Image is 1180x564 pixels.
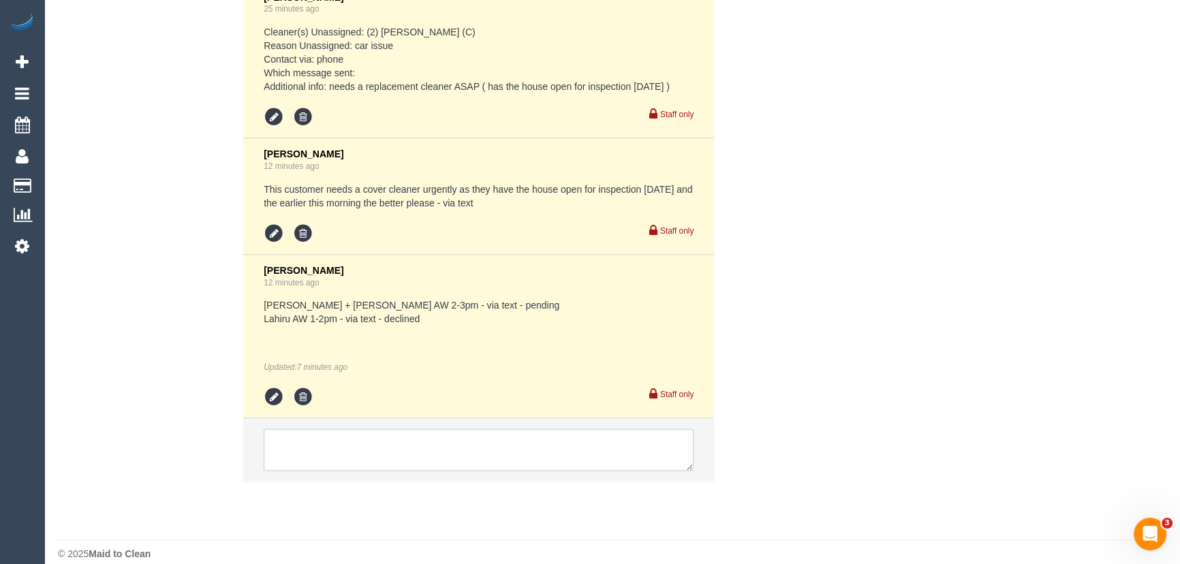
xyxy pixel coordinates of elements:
[264,298,694,326] pre: [PERSON_NAME] + [PERSON_NAME] AW 2-3pm - via text - pending Lahiru AW 1-2pm - via text - declined
[264,265,343,276] span: [PERSON_NAME]
[264,183,694,210] pre: This customer needs a cover cleaner urgently as they have the house open for inspection [DATE] an...
[660,110,694,119] small: Staff only
[1162,518,1173,529] span: 3
[264,362,347,372] em: Updated:
[89,548,151,559] strong: Maid to Clean
[8,14,35,33] img: Automaid Logo
[264,4,319,14] a: 25 minutes ago
[264,161,319,171] a: 12 minutes ago
[264,278,319,287] a: 12 minutes ago
[660,390,694,399] small: Staff only
[1134,518,1166,550] iframe: Intercom live chat
[58,547,1166,561] div: © 2025
[264,148,343,159] span: [PERSON_NAME]
[264,25,694,93] pre: Cleaner(s) Unassigned: (2) [PERSON_NAME] (C) Reason Unassigned: car issue Contact via: phone Whic...
[296,362,347,372] span: Sep 11, 2025 08:18
[660,226,694,236] small: Staff only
